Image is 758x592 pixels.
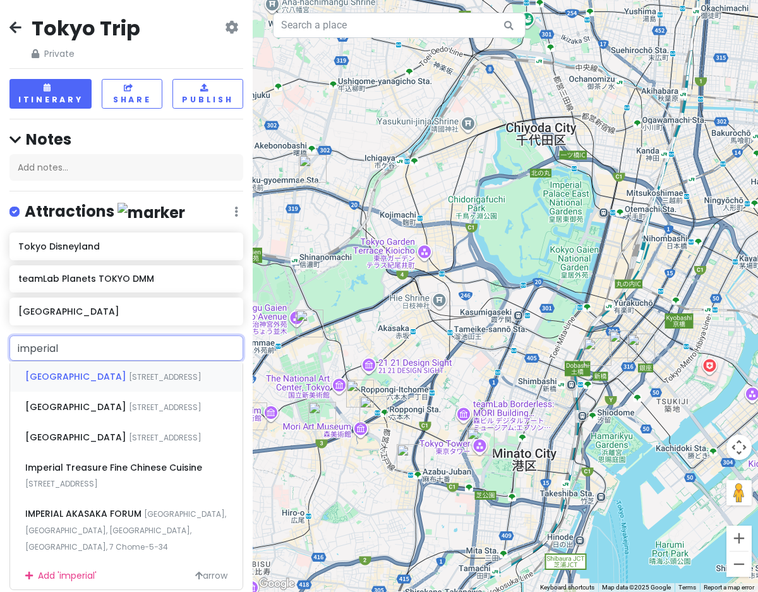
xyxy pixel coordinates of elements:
[540,583,594,592] button: Keyboard shortcuts
[256,576,298,592] img: Google
[299,155,327,183] div: uniRA
[25,509,226,552] span: [GEOGRAPHIC_DATA], [GEOGRAPHIC_DATA], [GEOGRAPHIC_DATA], [GEOGRAPHIC_DATA], 7 Chome−5−34
[10,561,243,589] div: Add ' imperial '
[25,401,129,413] span: [GEOGRAPHIC_DATA]
[397,444,424,472] div: Yoshikawa Azabujuban
[129,372,202,382] span: [STREET_ADDRESS]
[129,432,202,443] span: [STREET_ADDRESS]
[25,461,202,474] span: Imperial Treasure Fine Chinese Cuisine
[32,15,140,42] h2: Tokyo Trip
[18,273,234,284] h6: teamLab Planets TOKYO DMM
[25,370,129,383] span: [GEOGRAPHIC_DATA]
[32,47,140,61] span: Private
[9,335,243,361] input: + Add place or address
[102,79,162,109] button: Share
[584,338,611,366] div: Ginza Kyūbey Honten
[627,334,655,361] div: Sushi Ginza Onodera Touryumon
[25,431,129,444] span: [GEOGRAPHIC_DATA]
[296,310,323,337] div: Narisawa
[273,13,526,38] input: Search a place
[359,396,387,424] div: Yakiuo Ishikawa Roppongi Rinkarō
[25,478,98,489] span: [STREET_ADDRESS]
[239,402,267,430] div: Matsubayasaryo
[726,480,752,505] button: Drag Pegman onto the map to open Street View
[726,552,752,577] button: Zoom out
[602,584,671,591] span: Map data ©2025 Google
[25,202,185,222] h4: Attractions
[9,130,243,149] h4: Notes
[172,79,243,109] button: Publish
[467,428,495,456] div: Tokyo Tower
[9,79,92,109] button: Itinerary
[9,154,243,181] div: Add notes...
[195,569,227,583] span: arrow
[18,306,234,317] h6: [GEOGRAPHIC_DATA]
[346,380,374,408] div: Wasachi
[609,330,637,358] div: Sugita
[726,526,752,551] button: Zoom in
[117,203,185,222] img: marker
[256,576,298,592] a: Open this area in Google Maps (opens a new window)
[678,584,696,591] a: Terms
[129,402,202,413] span: [STREET_ADDRESS]
[704,584,754,591] a: Report a map error
[25,507,144,520] span: IMPERIAL AKASAKA FORUM
[308,402,336,430] div: 8 hachi
[18,241,234,252] h6: Tokyo Disneyland
[726,435,752,460] button: Map camera controls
